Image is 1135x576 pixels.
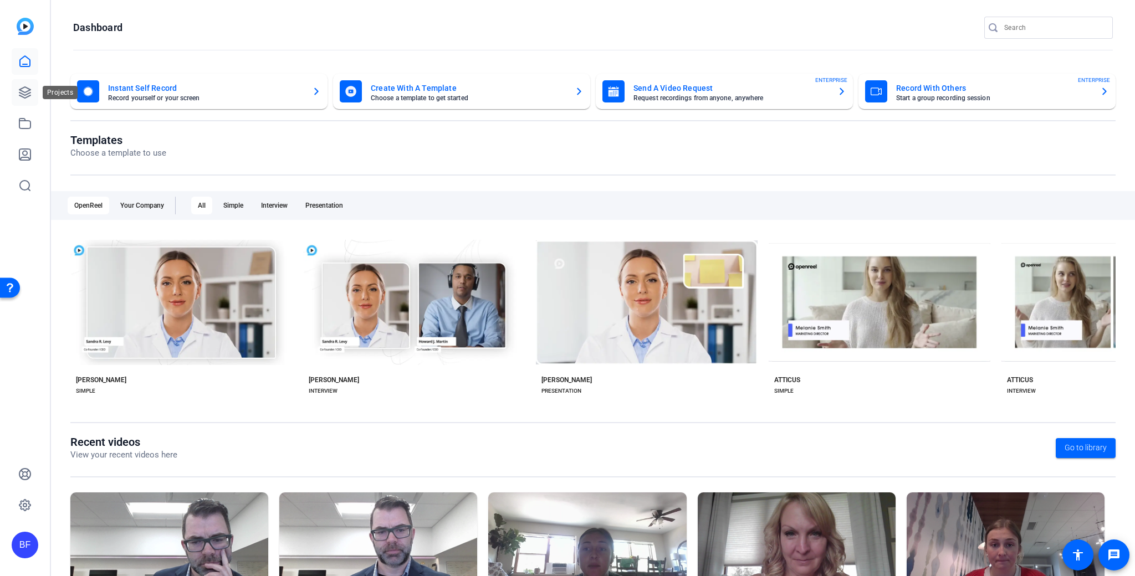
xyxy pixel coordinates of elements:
[633,95,829,101] mat-card-subtitle: Request recordings from anyone, anywhere
[371,95,566,101] mat-card-subtitle: Choose a template to get started
[541,376,592,384] div: [PERSON_NAME]
[17,18,34,35] img: blue-gradient.svg
[596,74,853,109] button: Send A Video RequestRequest recordings from anyone, anywhereENTERPRISE
[1078,76,1110,84] span: ENTERPRISE
[43,86,78,99] div: Projects
[1071,548,1085,562] mat-icon: accessibility
[774,376,800,384] div: ATTICUS
[1056,438,1116,458] a: Go to library
[309,387,338,395] div: INTERVIEW
[815,76,847,84] span: ENTERPRISE
[108,95,303,101] mat-card-subtitle: Record yourself or your screen
[774,387,794,395] div: SIMPLE
[70,133,166,147] h1: Templates
[1007,376,1033,384] div: ATTICUS
[896,95,1091,101] mat-card-subtitle: Start a group recording session
[68,197,109,214] div: OpenReel
[70,435,177,449] h1: Recent videos
[70,147,166,160] p: Choose a template to use
[217,197,250,214] div: Simple
[1065,442,1107,454] span: Go to library
[70,74,328,109] button: Instant Self RecordRecord yourself or your screen
[108,81,303,95] mat-card-title: Instant Self Record
[76,387,95,395] div: SIMPLE
[1107,548,1121,562] mat-icon: message
[1007,387,1036,395] div: INTERVIEW
[633,81,829,95] mat-card-title: Send A Video Request
[1004,21,1104,34] input: Search
[73,21,122,34] h1: Dashboard
[541,387,581,395] div: PRESENTATION
[191,197,212,214] div: All
[299,197,350,214] div: Presentation
[114,197,171,214] div: Your Company
[896,81,1091,95] mat-card-title: Record With Others
[371,81,566,95] mat-card-title: Create With A Template
[333,74,590,109] button: Create With A TemplateChoose a template to get started
[309,376,359,384] div: [PERSON_NAME]
[70,449,177,461] p: View your recent videos here
[254,197,294,214] div: Interview
[12,532,38,558] div: BF
[858,74,1116,109] button: Record With OthersStart a group recording sessionENTERPRISE
[76,376,126,384] div: [PERSON_NAME]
